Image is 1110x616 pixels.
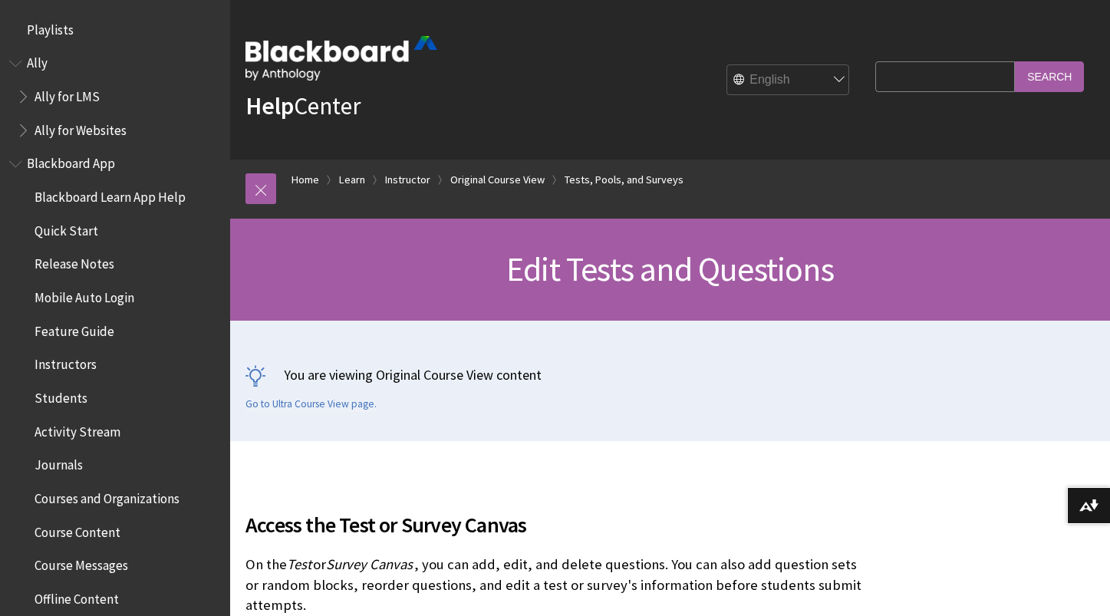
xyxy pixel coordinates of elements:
span: Ally for LMS [35,84,100,104]
a: Tests, Pools, and Surveys [565,170,683,189]
input: Search [1015,61,1084,91]
span: Instructors [35,352,97,373]
a: Home [291,170,319,189]
span: Ally [27,51,48,71]
span: Course Messages [35,553,128,574]
a: Original Course View [450,170,545,189]
span: Release Notes [35,252,114,272]
span: Quick Start [35,218,98,239]
img: Blackboard by Anthology [245,36,437,81]
span: Survey Canvas [326,555,413,573]
a: HelpCenter [245,91,361,121]
span: Activity Stream [35,419,120,440]
strong: Help [245,91,294,121]
a: Instructor [385,170,430,189]
span: Playlists [27,17,74,38]
a: Go to Ultra Course View page. [245,397,377,411]
span: Ally for Websites [35,117,127,138]
span: Access the Test or Survey Canvas [245,509,868,541]
span: Test [287,555,311,573]
span: Students [35,385,87,406]
span: Offline Content [35,586,119,607]
span: Blackboard App [27,151,115,172]
p: You are viewing Original Course View content [245,365,1095,384]
span: Courses and Organizations [35,486,180,506]
nav: Book outline for Anthology Ally Help [9,51,221,143]
p: On the or , you can add, edit, and delete questions. You can also add question sets or random blo... [245,555,868,615]
a: Learn [339,170,365,189]
nav: Book outline for Playlists [9,17,221,43]
span: Journals [35,453,83,473]
select: Site Language Selector [727,65,850,96]
span: Mobile Auto Login [35,285,134,305]
span: Edit Tests and Questions [506,248,834,290]
span: Feature Guide [35,318,114,339]
span: Blackboard Learn App Help [35,184,186,205]
span: Course Content [35,519,120,540]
